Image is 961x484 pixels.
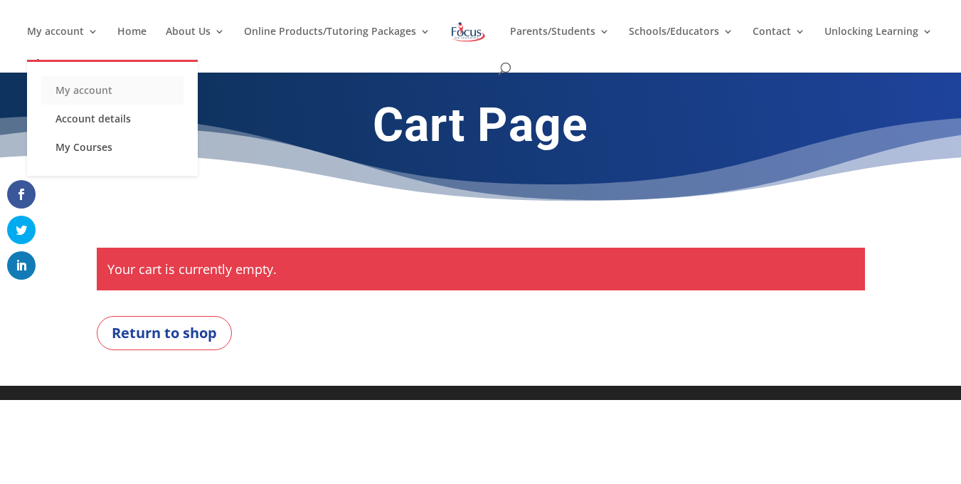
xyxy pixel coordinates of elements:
[824,26,933,60] a: Unlocking Learning
[97,107,865,152] h1: Cart Page
[97,248,865,291] div: Your cart is currently empty.
[244,26,430,60] a: Online Products/Tutoring Packages
[753,26,805,60] a: Contact
[41,105,184,133] a: Account details
[629,26,733,60] a: Schools/Educators
[97,316,232,350] a: Return to shop
[117,26,147,60] a: Home
[41,133,184,162] a: My Courses
[510,26,610,60] a: Parents/Students
[450,19,487,45] img: Focus on Learning
[166,26,225,60] a: About Us
[27,26,98,60] a: My account
[41,76,184,105] a: My account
